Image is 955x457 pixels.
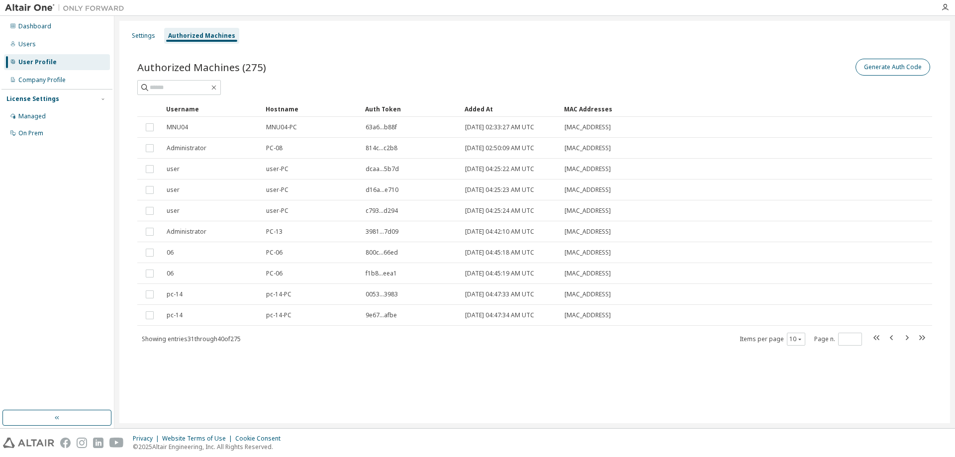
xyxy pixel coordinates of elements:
[266,207,288,215] span: user-PC
[132,32,155,40] div: Settings
[266,228,283,236] span: PC-13
[856,59,930,76] button: Generate Auth Code
[366,290,398,298] span: 0053...3983
[565,270,611,277] span: [MAC_ADDRESS]
[565,144,611,152] span: [MAC_ADDRESS]
[18,22,51,30] div: Dashboard
[168,32,235,40] div: Authorized Machines
[465,228,534,236] span: [DATE] 04:42:10 AM UTC
[109,438,124,448] img: youtube.svg
[814,333,862,346] span: Page n.
[167,165,180,173] span: user
[3,438,54,448] img: altair_logo.svg
[465,165,534,173] span: [DATE] 04:25:22 AM UTC
[266,123,297,131] span: MNU04-PC
[565,186,611,194] span: [MAC_ADDRESS]
[565,228,611,236] span: [MAC_ADDRESS]
[366,270,397,277] span: f1b8...eea1
[366,123,397,131] span: 63a6...b88f
[18,40,36,48] div: Users
[167,270,174,277] span: 06
[77,438,87,448] img: instagram.svg
[565,123,611,131] span: [MAC_ADDRESS]
[266,101,357,117] div: Hostname
[167,290,183,298] span: pc-14
[167,249,174,257] span: 06
[266,144,283,152] span: PC-08
[266,270,283,277] span: PC-06
[266,186,288,194] span: user-PC
[137,60,266,74] span: Authorized Machines (275)
[465,123,534,131] span: [DATE] 02:33:27 AM UTC
[366,165,399,173] span: dcaa...5b7d
[789,335,803,343] button: 10
[266,311,291,319] span: pc-14-PC
[167,311,183,319] span: pc-14
[565,290,611,298] span: [MAC_ADDRESS]
[366,249,398,257] span: 800c...66ed
[366,311,397,319] span: 9e67...afbe
[6,95,59,103] div: License Settings
[266,290,291,298] span: pc-14-PC
[565,207,611,215] span: [MAC_ADDRESS]
[18,58,57,66] div: User Profile
[18,76,66,84] div: Company Profile
[167,207,180,215] span: user
[740,333,805,346] span: Items per page
[167,123,188,131] span: MNU04
[465,186,534,194] span: [DATE] 04:25:23 AM UTC
[167,186,180,194] span: user
[93,438,103,448] img: linkedin.svg
[142,335,241,343] span: Showing entries 31 through 40 of 275
[565,311,611,319] span: [MAC_ADDRESS]
[465,311,534,319] span: [DATE] 04:47:34 AM UTC
[166,101,258,117] div: Username
[235,435,286,443] div: Cookie Consent
[266,249,283,257] span: PC-06
[167,228,206,236] span: Administrator
[18,129,43,137] div: On Prem
[564,101,831,117] div: MAC Addresses
[366,186,398,194] span: d16a...e710
[465,270,534,277] span: [DATE] 04:45:19 AM UTC
[366,207,398,215] span: c793...d294
[465,207,534,215] span: [DATE] 04:25:24 AM UTC
[18,112,46,120] div: Managed
[565,165,611,173] span: [MAC_ADDRESS]
[167,144,206,152] span: Administrator
[465,290,534,298] span: [DATE] 04:47:33 AM UTC
[465,101,556,117] div: Added At
[465,144,534,152] span: [DATE] 02:50:09 AM UTC
[162,435,235,443] div: Website Terms of Use
[266,165,288,173] span: user-PC
[365,101,457,117] div: Auth Token
[60,438,71,448] img: facebook.svg
[565,249,611,257] span: [MAC_ADDRESS]
[133,443,286,451] p: © 2025 Altair Engineering, Inc. All Rights Reserved.
[465,249,534,257] span: [DATE] 04:45:18 AM UTC
[133,435,162,443] div: Privacy
[5,3,129,13] img: Altair One
[366,228,398,236] span: 3981...7d09
[366,144,397,152] span: 814c...c2b8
